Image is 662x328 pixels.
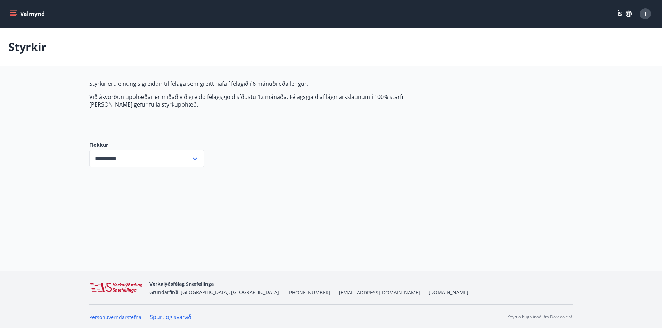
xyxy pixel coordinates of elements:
a: Spurt og svarað [150,313,191,321]
p: Styrkir eru einungis greiddir til félaga sem greitt hafa í félagið í 6 mánuði eða lengur. [89,80,417,87]
label: Flokkur [89,142,204,149]
span: Grundarfirði, [GEOGRAPHIC_DATA], [GEOGRAPHIC_DATA] [149,289,279,295]
button: I [637,6,654,22]
p: Styrkir [8,39,47,54]
span: I [645,10,646,18]
span: [EMAIL_ADDRESS][DOMAIN_NAME] [339,289,420,296]
button: menu [8,8,48,20]
p: Við ákvörðun upphæðar er miðað við greidd félagsgjöld síðustu 12 mánaða. Félagsgjald af lágmarksl... [89,93,417,108]
span: [PHONE_NUMBER] [287,289,330,296]
span: Verkalýðsfélag Snæfellinga [149,280,214,287]
a: [DOMAIN_NAME] [428,289,468,295]
button: ÍS [613,8,636,20]
img: WvRpJk2u6KDFA1HvFrCJUzbr97ECa5dHUCvez65j.png [89,282,144,294]
a: Persónuverndarstefna [89,314,141,320]
p: Keyrt á hugbúnaði frá Dorado ehf. [507,314,573,320]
